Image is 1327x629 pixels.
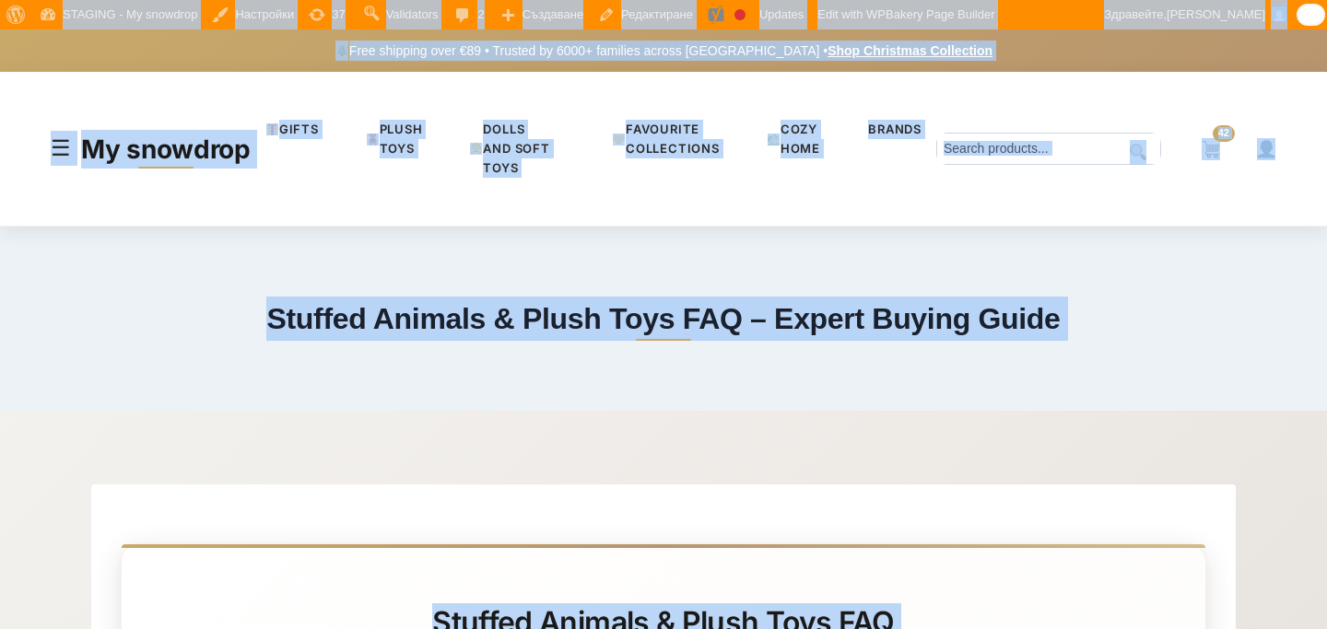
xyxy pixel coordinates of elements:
[853,109,936,150] a: BRANDS
[351,109,426,169] a: PLUSH TOYS
[1257,138,1275,160] img: 👤
[470,143,482,155] img: 👧
[367,134,379,146] img: 🧸
[613,134,625,146] img: 💛
[81,134,251,165] a: My snowdrop
[752,109,824,169] a: Cozy home
[266,297,1060,341] h1: Stuffed Animals & Plush Toys FAQ – Expert Buying Guide
[1191,129,1231,169] a: 42
[41,129,81,169] button: Toggle mobile menu
[455,109,569,188] a: Dolls and soft toys
[51,131,71,166] span: ☰
[597,109,722,169] a: Favourite Collections
[768,134,780,146] img: 🏡
[1202,138,1220,160] img: 🛒
[1130,144,1146,160] img: 🔍
[335,43,348,56] img: 🎄
[1167,7,1265,21] span: [PERSON_NAME]
[734,9,746,20] div: Focus keyphrase not set
[1213,125,1235,142] span: 42
[936,133,1161,166] input: Search products...
[251,109,322,150] a: GIFTS
[828,43,992,58] a: Shop Christmas Collection
[266,123,278,135] img: 🎁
